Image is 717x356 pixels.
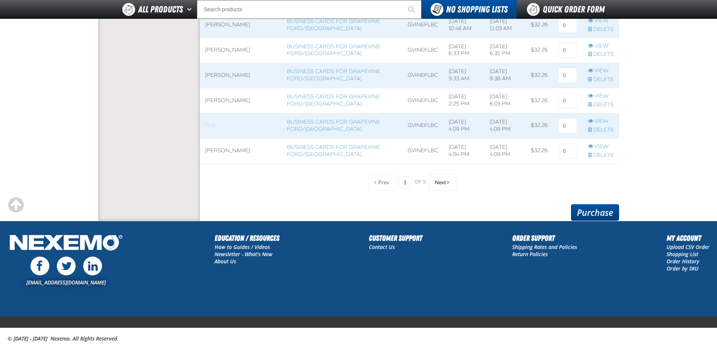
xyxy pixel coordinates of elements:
a: Business Cards for Grapevine Ford/[GEOGRAPHIC_DATA] [287,144,380,157]
a: Newsletter - What's New [215,251,272,258]
a: Business Cards for Grapevine Ford/[GEOGRAPHIC_DATA] [287,119,380,132]
a: Shipping Rates and Policies [512,243,577,251]
td: $32.26 [525,63,553,88]
h2: Education / Resources [215,232,279,244]
a: Purchase [571,204,619,221]
td: [DATE] 4:09 PM [484,113,525,138]
td: [PERSON_NAME] [200,38,282,63]
a: Business Cards for Grapevine Ford/[GEOGRAPHIC_DATA] [287,68,380,82]
td: [DATE] 4:04 PM [443,138,484,163]
span: Next Page [435,179,446,185]
a: Delete row action [588,101,614,108]
td: GVINEFLBC [402,113,443,138]
td: $32.26 [525,12,553,38]
a: Delete row action [588,26,614,33]
td: [DATE] 10:46 AM [443,12,484,38]
input: Current page number [398,176,411,188]
td: GVINEFLBC [402,138,443,163]
td: Blank [200,113,282,138]
button: Next Page [429,174,456,191]
div: Scroll to the top [8,197,24,213]
a: Business Cards for Grapevine Ford/[GEOGRAPHIC_DATA] [287,18,380,32]
span: All Products [138,3,183,16]
a: Delete row action [588,152,614,159]
td: GVINEFLBC [402,12,443,38]
td: GVINEFLBC [402,63,443,88]
a: View row action [588,118,614,125]
h2: My Account [667,232,709,244]
a: View row action [588,43,614,50]
td: $32.26 [525,38,553,63]
a: Shopping List [667,251,698,258]
a: Upload CSV Order [667,243,709,251]
a: About Us [215,258,236,265]
a: Return Policies [512,251,548,258]
td: [DATE] 4:09 PM [484,138,525,163]
input: 0 [558,144,577,159]
h2: Order Support [512,232,577,244]
h2: Customer Support [369,232,422,244]
input: 0 [558,68,577,83]
a: Business Cards for Grapevine Ford/[GEOGRAPHIC_DATA] [287,43,380,57]
td: [DATE] 6:03 PM [484,88,525,113]
img: Nexemo Logo [8,232,125,255]
a: [EMAIL_ADDRESS][DOMAIN_NAME] [26,279,106,286]
td: [PERSON_NAME] [200,12,282,38]
a: Delete row action [588,127,614,134]
input: 0 [558,93,577,108]
td: [DATE] 6:33 PM [443,38,484,63]
a: Business Cards for Grapevine Ford/[GEOGRAPHIC_DATA] [287,93,380,107]
td: [DATE] 4:09 PM [443,113,484,138]
td: [PERSON_NAME] [200,88,282,113]
a: Contact Us [369,243,395,251]
td: $32.26 [525,88,553,113]
td: [PERSON_NAME] [200,63,282,88]
td: [DATE] 9:33 AM [443,63,484,88]
span: of 5 [414,179,426,186]
a: How to Guides / Videos [215,243,270,251]
a: Delete row action [588,51,614,58]
a: Order by SKU [667,265,699,272]
input: 0 [558,118,577,133]
td: GVINEFLBC [402,88,443,113]
a: Delete row action [588,76,614,83]
td: GVINEFLBC [402,38,443,63]
td: [DATE] 2:25 PM [443,88,484,113]
td: $32.26 [525,138,553,163]
td: [PERSON_NAME] [200,138,282,163]
td: [DATE] 6:35 PM [484,38,525,63]
a: View row action [588,143,614,150]
td: [DATE] 11:03 AM [484,12,525,38]
a: Order History [667,258,699,265]
a: View row action [588,17,614,24]
a: View row action [588,67,614,75]
td: [DATE] 9:38 AM [484,63,525,88]
input: 0 [558,43,577,58]
a: View row action [588,93,614,100]
td: $32.26 [525,113,553,138]
span: No Shopping Lists [446,4,508,15]
input: 0 [558,18,577,33]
